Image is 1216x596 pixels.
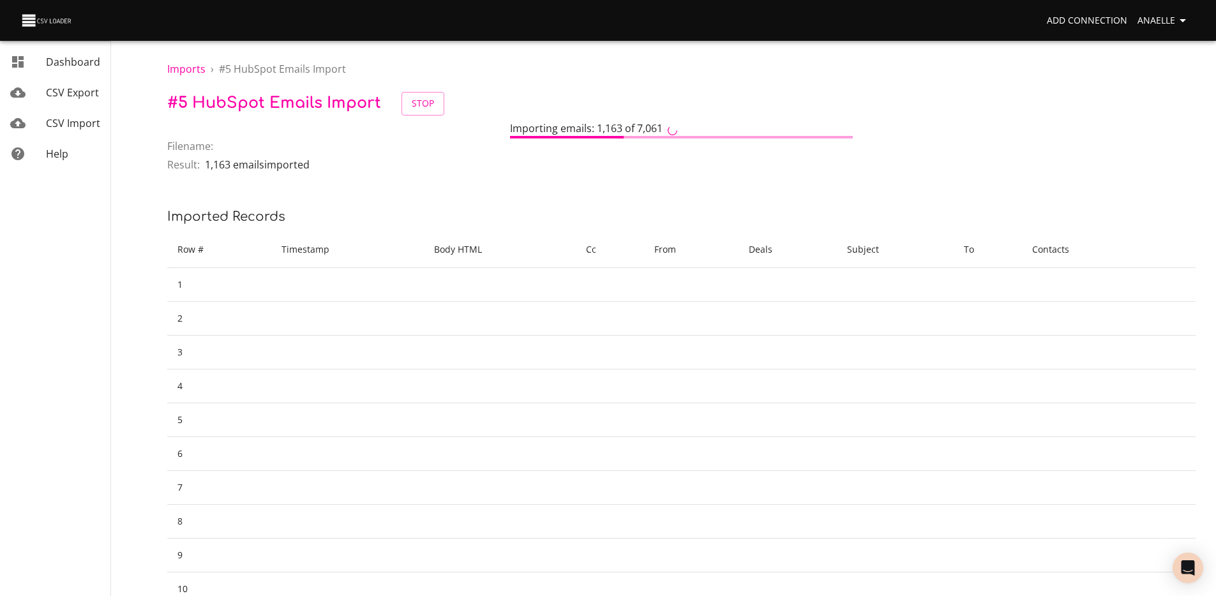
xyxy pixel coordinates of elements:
[167,505,271,539] td: 8
[954,232,1022,268] th: To
[46,86,99,100] span: CSV Export
[167,369,271,403] td: 4
[1042,9,1132,33] a: Add Connection
[644,232,738,268] th: From
[1022,232,1150,268] th: Contacts
[219,62,346,76] span: # 5 HubSpot Emails Import
[167,94,381,112] span: # 5 HubSpot Emails Import
[412,96,434,112] span: Stop
[424,232,576,268] th: Body HTML
[576,232,644,268] th: Cc
[167,157,200,172] span: Result:
[167,209,285,224] span: Imported records
[739,232,837,268] th: Deals
[205,157,310,172] p: 1,163 emails imported
[167,302,271,336] td: 2
[167,336,271,369] td: 3
[510,121,663,135] span: Importing emails: 1,163 of 7,061
[46,147,68,161] span: Help
[46,55,100,69] span: Dashboard
[1047,13,1127,29] span: Add Connection
[167,539,271,572] td: 9
[211,61,214,77] li: ›
[167,437,271,471] td: 6
[271,232,424,268] th: Timestamp
[167,268,271,302] td: 1
[1137,13,1190,29] span: Anaelle
[167,232,271,268] th: Row #
[167,138,213,154] span: Filename:
[402,92,444,115] button: Stop
[46,116,100,130] span: CSV Import
[1173,553,1203,583] div: Open Intercom Messenger
[167,403,271,437] td: 5
[837,232,954,268] th: Subject
[167,62,206,76] a: Imports
[1132,9,1196,33] button: Anaelle
[167,471,271,505] td: 7
[20,11,74,29] img: CSV Loader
